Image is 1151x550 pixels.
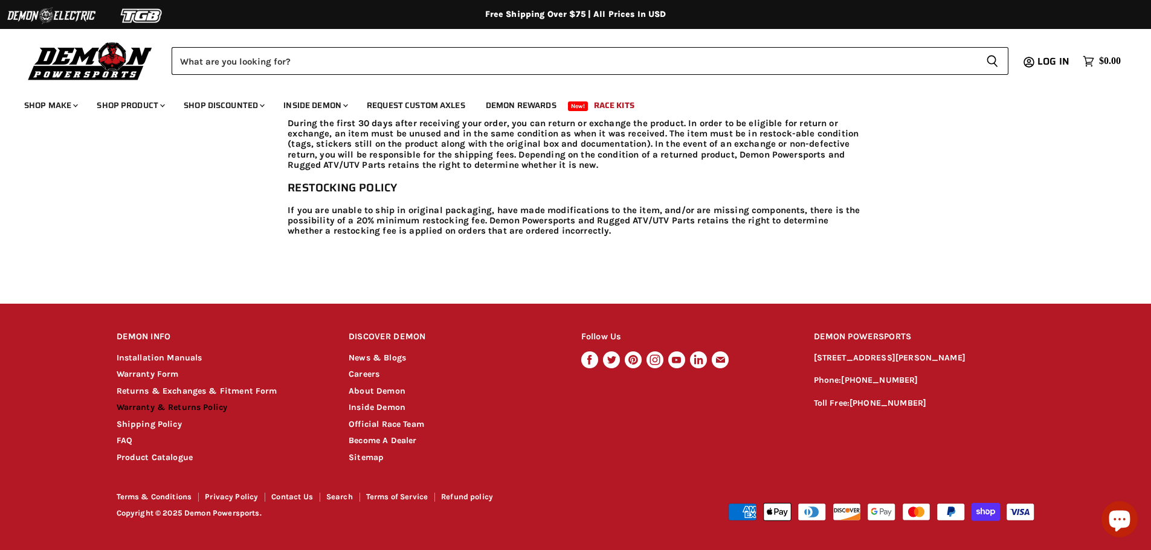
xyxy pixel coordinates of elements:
p: Toll Free: [814,397,1035,411]
a: Privacy Policy [205,492,258,501]
a: Become A Dealer [349,435,416,446]
a: Race Kits [585,93,643,118]
a: Search [326,492,353,501]
a: Returns & Exchanges & Fitment Form [117,386,277,396]
ul: Main menu [15,88,1118,118]
a: Shipping Policy [117,419,182,429]
p: [STREET_ADDRESS][PERSON_NAME] [814,351,1035,365]
a: Sitemap [349,452,384,462]
h2: Follow Us [581,323,791,351]
a: Inside Demon [274,93,355,118]
h3: Restocking Policy [288,181,863,194]
a: Warranty & Returns Policy [117,402,228,412]
a: [PHONE_NUMBER] [841,375,918,385]
inbox-online-store-chat: Shopify online store chat [1098,501,1141,540]
a: Demon Rewards [477,93,566,118]
h2: DEMON INFO [117,323,326,351]
a: Product Catalogue [117,452,193,462]
nav: Footer [117,493,577,505]
a: Careers [349,369,379,379]
p: If you are unable to ship in original packaging, have made modifications to the item, and/or are ... [288,205,863,237]
a: Official Race Team [349,419,424,429]
img: Demon Powersports [24,39,156,82]
a: Installation Manuals [117,353,202,363]
a: News & Blogs [349,353,406,363]
input: Search [172,47,976,75]
span: Log in [1037,54,1069,69]
a: Log in [1032,56,1077,67]
div: Free Shipping Over $75 | All Prices In USD [92,9,1059,20]
span: $0.00 [1099,56,1121,67]
h2: DEMON POWERSPORTS [814,323,1035,351]
a: Terms & Conditions [117,492,192,501]
a: Refund policy [441,492,493,501]
a: Request Custom Axles [358,93,474,118]
a: Contact Us [271,492,313,501]
img: Demon Electric Logo 2 [6,4,97,27]
form: Product [172,47,1008,75]
a: Shop Product [88,93,172,118]
a: Shop Discounted [175,93,272,118]
a: Warranty Form [117,369,179,379]
a: [PHONE_NUMBER] [850,398,926,408]
a: Inside Demon [349,402,405,412]
a: Terms of Service [366,492,428,501]
h2: DISCOVER DEMON [349,323,558,351]
span: New! [568,101,588,111]
a: Shop Make [15,93,85,118]
p: Phone: [814,374,1035,388]
a: FAQ [117,435,132,446]
a: $0.00 [1077,53,1127,70]
p: Copyright © 2025 Demon Powersports. [117,509,577,518]
button: Search [976,47,1008,75]
p: During the first 30 days after receiving your order, you can return or exchange the product. In o... [288,118,863,170]
img: TGB Logo 2 [97,4,187,27]
a: About Demon [349,386,405,396]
